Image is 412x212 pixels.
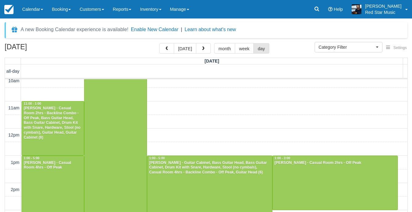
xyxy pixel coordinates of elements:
[274,161,396,165] div: [PERSON_NAME] - Casual Room 2hrs - Off Peak
[272,156,398,210] a: 1:00 - 3:00[PERSON_NAME] - Casual Room 2hrs - Off Peak
[23,106,82,140] div: [PERSON_NAME] - Casual Room 2hrs - Backline Combo - Off Peak, Bass Guitar Head, Bass Guitar Cabin...
[394,46,407,50] span: Settings
[214,43,235,54] button: month
[275,157,290,160] span: 1:00 - 3:00
[149,157,165,160] span: 1:00 - 5:00
[131,26,178,33] button: Enable New Calendar
[174,43,196,54] button: [DATE]
[8,78,19,83] span: 10am
[23,161,82,170] div: [PERSON_NAME] - Casual Room 4hrs - Off Peak
[11,160,19,165] span: 1pm
[319,44,374,50] span: Category Filter
[149,161,271,175] div: [PERSON_NAME] - Guitar Cabinet, Bass Guitar Head, Bass Guitar Cabinet, Drum Kit with Snare, Hardw...
[235,43,254,54] button: week
[8,105,19,110] span: 11am
[11,187,19,192] span: 2pm
[4,5,14,14] img: checkfront-main-nav-mini-logo.png
[8,132,19,137] span: 12pm
[21,26,128,33] div: A new Booking Calendar experience is available!
[24,157,39,160] span: 1:00 - 5:00
[22,101,84,156] a: 11:00 - 1:00[PERSON_NAME] - Casual Room 2hrs - Backline Combo - Off Peak, Bass Guitar Head, Bass ...
[334,7,343,12] span: Help
[365,9,402,15] p: Red Star Music
[352,4,361,14] img: A1
[382,43,410,52] button: Settings
[253,43,269,54] button: day
[205,59,219,63] span: [DATE]
[365,3,402,9] p: [PERSON_NAME]
[6,69,19,74] span: all-day
[24,102,41,105] span: 11:00 - 1:00
[315,42,382,52] button: Category Filter
[181,27,182,32] span: |
[185,27,236,32] a: Learn about what's new
[5,43,83,55] h2: [DATE]
[328,7,332,11] i: Help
